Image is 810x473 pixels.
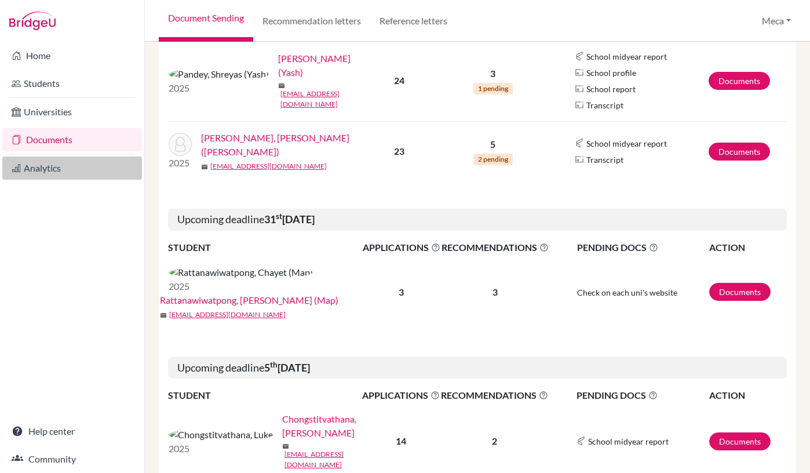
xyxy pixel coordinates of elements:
[264,213,315,225] b: 31 [DATE]
[575,139,584,148] img: Common App logo
[210,161,327,172] a: [EMAIL_ADDRESS][DOMAIN_NAME]
[2,72,142,95] a: Students
[586,99,623,111] span: Transcript
[2,447,142,471] a: Community
[396,435,406,446] b: 14
[278,82,285,89] span: mail
[168,240,362,255] th: STUDENT
[160,293,338,307] a: Rattanawiwatpong, [PERSON_NAME] (Map)
[282,412,370,440] a: Chongstitvathana, [PERSON_NAME]
[575,52,584,61] img: Common App logo
[270,360,278,369] sup: th
[577,288,677,297] span: Check on each uni's website
[575,84,584,93] img: Parchments logo
[284,449,370,470] a: [EMAIL_ADDRESS][DOMAIN_NAME]
[439,67,546,81] p: 3
[363,241,440,254] span: APPLICATIONS
[282,443,289,450] span: mail
[2,128,142,151] a: Documents
[586,137,667,150] span: School midyear report
[399,286,404,297] b: 3
[160,312,167,319] span: mail
[201,163,208,170] span: mail
[441,434,548,448] p: 2
[577,241,708,254] span: PENDING DOCS
[586,67,636,79] span: School profile
[709,72,770,90] a: Documents
[2,100,142,123] a: Universities
[709,432,771,450] a: Documents
[441,388,548,402] span: RECOMMENDATIONS
[169,265,313,279] img: Rattanawiwatpong, Chayet (Map)
[709,283,771,301] a: Documents
[169,156,192,170] p: 2025
[709,240,787,255] th: ACTION
[362,388,440,402] span: APPLICATIONS
[168,388,362,403] th: STUDENT
[169,133,192,156] img: Sung, Rou-Ying (Sharon)
[473,83,513,94] span: 1 pending
[169,428,273,442] img: Chongstitvathana, Luke
[757,10,796,32] button: Meca
[394,75,404,86] b: 24
[169,442,273,456] p: 2025
[473,154,513,165] span: 2 pending
[709,143,770,161] a: Documents
[168,357,787,379] h5: Upcoming deadline
[577,388,708,402] span: PENDING DOCS
[575,100,584,110] img: Parchments logo
[264,361,310,374] b: 5 [DATE]
[2,157,142,180] a: Analytics
[588,435,669,447] span: School midyear report
[577,436,586,446] img: Common App logo
[278,52,368,79] a: [PERSON_NAME] (Yash)
[575,68,584,77] img: Parchments logo
[168,209,787,231] h5: Upcoming deadline
[2,44,142,67] a: Home
[169,67,269,81] img: Pandey, Shreyas (Yash)
[169,310,286,320] a: [EMAIL_ADDRESS][DOMAIN_NAME]
[586,83,636,95] span: School report
[280,89,368,110] a: [EMAIL_ADDRESS][DOMAIN_NAME]
[439,137,546,151] p: 5
[169,81,269,95] p: 2025
[575,155,584,164] img: Parchments logo
[2,420,142,443] a: Help center
[9,12,56,30] img: Bridge-U
[586,154,623,166] span: Transcript
[201,131,368,159] a: [PERSON_NAME], [PERSON_NAME] ([PERSON_NAME])
[394,145,404,157] b: 23
[442,241,549,254] span: RECOMMENDATIONS
[169,279,313,293] p: 2025
[709,388,787,403] th: ACTION
[276,212,282,221] sup: st
[442,285,549,299] p: 3
[586,50,667,63] span: School midyear report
